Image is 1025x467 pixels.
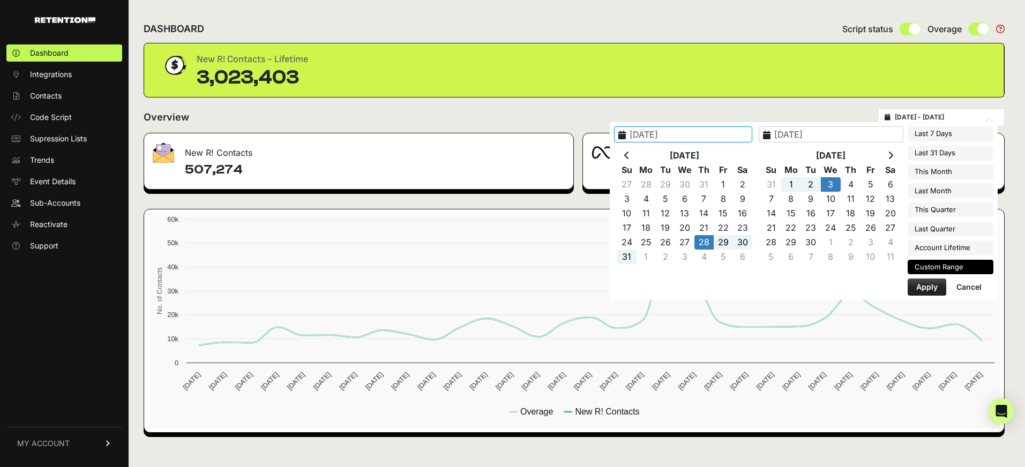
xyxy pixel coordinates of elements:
[197,52,308,67] div: New R! Contacts - Lifetime
[656,192,675,206] td: 5
[624,371,645,391] text: [DATE]
[675,192,694,206] td: 6
[656,235,675,250] td: 26
[575,407,639,416] text: New R! Contacts
[520,407,553,416] text: Overage
[442,371,463,391] text: [DATE]
[637,148,733,163] th: [DATE]
[841,206,861,221] td: 18
[908,164,993,179] li: This Month
[675,177,694,192] td: 30
[167,239,178,247] text: 50k
[908,278,946,296] button: Apply
[908,260,993,275] li: Custom Range
[6,194,122,212] a: Sub-Accounts
[656,221,675,235] td: 19
[714,250,733,264] td: 5
[911,371,932,391] text: [DATE]
[161,52,188,79] img: dollar-coin-05c43ed7efb7bc0c12610022525b4bbbb207c7efeef5aecc26f025e68dcafac9.png
[637,192,656,206] td: 4
[733,177,752,192] td: 2
[841,163,861,177] th: Th
[801,163,821,177] th: Tu
[694,206,714,221] td: 14
[30,133,87,144] span: Supression Lists
[6,66,122,83] a: Integrations
[861,163,880,177] th: Fr
[167,311,178,319] text: 20k
[144,21,204,36] h2: DASHBOARD
[908,202,993,217] li: This Quarter
[637,235,656,250] td: 25
[197,67,308,88] div: 3,023,403
[637,163,656,177] th: Mo
[494,371,515,391] text: [DATE]
[144,133,573,165] div: New R! Contacts
[694,177,714,192] td: 31
[821,206,841,221] td: 17
[30,219,68,230] span: Reactivate
[821,235,841,250] td: 1
[880,192,900,206] td: 13
[694,192,714,206] td: 7
[841,192,861,206] td: 11
[617,163,637,177] th: Su
[908,222,993,237] li: Last Quarter
[754,371,775,391] text: [DATE]
[30,112,72,123] span: Code Script
[761,177,781,192] td: 31
[694,163,714,177] th: Th
[801,192,821,206] td: 9
[6,427,122,460] a: MY ACCOUNT
[833,371,854,391] text: [DATE]
[694,221,714,235] td: 21
[153,142,174,163] img: fa-envelope-19ae18322b30453b285274b1b8af3d052b27d846a4fbe8435d1a52b978f639a2.png
[675,250,694,264] td: 3
[650,371,671,391] text: [DATE]
[781,206,801,221] td: 15
[733,206,752,221] td: 16
[861,235,880,250] td: 3
[583,133,1005,165] div: Meta Audience
[861,206,880,221] td: 19
[617,177,637,192] td: 27
[781,371,802,391] text: [DATE]
[656,163,675,177] th: Tu
[35,17,95,23] img: Retention.com
[656,250,675,264] td: 2
[207,371,228,391] text: [DATE]
[908,184,993,199] li: Last Month
[637,221,656,235] td: 18
[617,206,637,221] td: 10
[821,221,841,235] td: 24
[675,163,694,177] th: We
[694,250,714,264] td: 4
[714,177,733,192] td: 1
[761,163,781,177] th: Su
[880,206,900,221] td: 20
[17,438,70,449] span: MY ACCOUNT
[676,371,697,391] text: [DATE]
[801,206,821,221] td: 16
[821,163,841,177] th: We
[801,177,821,192] td: 2
[885,371,906,391] text: [DATE]
[861,221,880,235] td: 26
[30,69,72,80] span: Integrations
[733,221,752,235] td: 23
[675,206,694,221] td: 13
[781,235,801,250] td: 29
[714,235,733,250] td: 29
[927,22,962,35] span: Overage
[30,240,58,251] span: Support
[989,398,1014,424] div: Open Intercom Messenger
[821,192,841,206] td: 10
[617,250,637,264] td: 31
[781,163,801,177] th: Mo
[6,152,122,169] a: Trends
[714,206,733,221] td: 15
[714,221,733,235] td: 22
[908,146,993,161] li: Last 31 Days
[821,177,841,192] td: 3
[617,235,637,250] td: 24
